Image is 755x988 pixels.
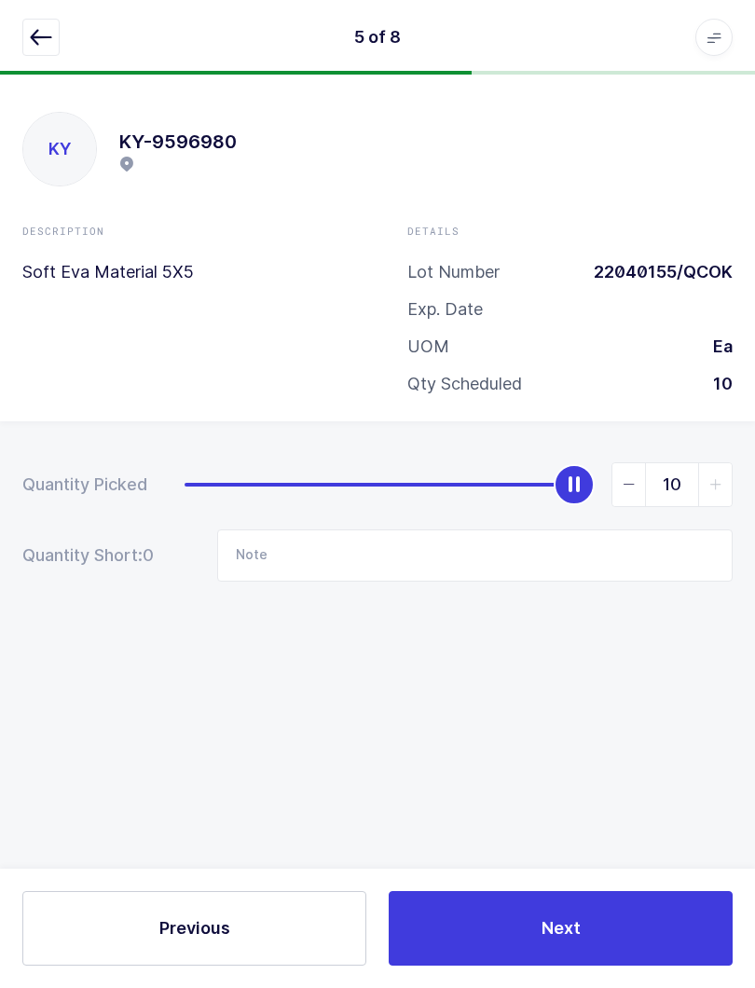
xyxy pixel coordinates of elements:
[354,26,401,48] div: 5 of 8
[119,127,237,157] h1: KY-9596980
[22,891,366,966] button: Previous
[22,544,180,567] div: Quantity Short:
[22,473,147,496] div: Quantity Picked
[407,298,483,321] div: Exp. Date
[407,336,449,358] div: UOM
[407,224,733,239] div: Details
[217,529,733,582] input: Note
[143,544,180,567] span: 0
[22,224,348,239] div: Description
[185,462,733,507] div: slider between 0 and 10
[698,336,733,358] div: Ea
[159,916,230,940] span: Previous
[389,891,733,966] button: Next
[579,261,733,283] div: 22040155/QCOK
[698,373,733,395] div: 10
[22,261,348,283] p: Soft Eva Material 5X5
[23,113,96,185] div: KY
[407,373,522,395] div: Qty Scheduled
[407,261,500,283] div: Lot Number
[542,916,581,940] span: Next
